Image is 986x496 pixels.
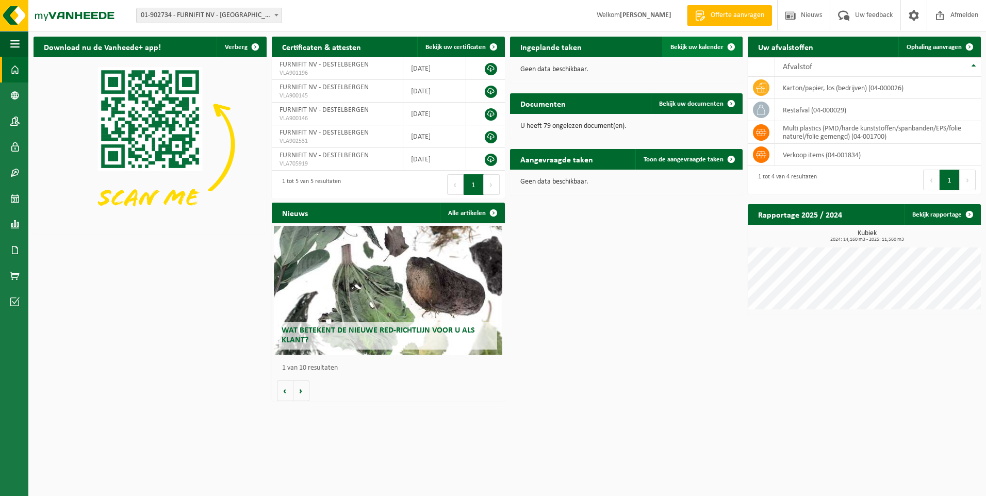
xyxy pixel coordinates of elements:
[783,63,812,71] span: Afvalstof
[510,37,592,57] h2: Ingeplande taken
[620,11,671,19] strong: [PERSON_NAME]
[280,61,369,69] span: FURNIFIT NV - DESTELBERGEN
[659,101,724,107] span: Bekijk uw documenten
[136,8,282,23] span: 01-902734 - FURNIFIT NV - DESTELBERGEN
[272,37,371,57] h2: Certificaten & attesten
[753,230,981,242] h3: Kubiek
[923,170,940,190] button: Previous
[670,44,724,51] span: Bekijk uw kalender
[403,57,466,80] td: [DATE]
[940,170,960,190] button: 1
[748,204,852,224] h2: Rapportage 2025 / 2024
[484,174,500,195] button: Next
[440,203,504,223] a: Alle artikelen
[272,203,318,223] h2: Nieuws
[403,103,466,125] td: [DATE]
[753,169,817,191] div: 1 tot 4 van 4 resultaten
[282,365,500,372] p: 1 van 10 resultaten
[635,149,742,170] a: Toon de aangevraagde taken
[34,57,267,232] img: Download de VHEPlus App
[753,237,981,242] span: 2024: 14,160 m3 - 2025: 11,560 m3
[520,178,733,186] p: Geen data beschikbaar.
[403,125,466,148] td: [DATE]
[277,173,341,196] div: 1 tot 5 van 5 resultaten
[280,129,369,137] span: FURNIFIT NV - DESTELBERGEN
[687,5,772,26] a: Offerte aanvragen
[662,37,742,57] a: Bekijk uw kalender
[904,204,980,225] a: Bekijk rapportage
[748,37,824,57] h2: Uw afvalstoffen
[277,381,293,401] button: Vorige
[137,8,282,23] span: 01-902734 - FURNIFIT NV - DESTELBERGEN
[34,37,171,57] h2: Download nu de Vanheede+ app!
[274,226,502,355] a: Wat betekent de nieuwe RED-richtlijn voor u als klant?
[775,99,981,121] td: restafval (04-000029)
[510,149,603,169] h2: Aangevraagde taken
[403,80,466,103] td: [DATE]
[280,160,395,168] span: VLA705919
[520,66,733,73] p: Geen data beschikbaar.
[775,77,981,99] td: karton/papier, los (bedrijven) (04-000026)
[280,106,369,114] span: FURNIFIT NV - DESTELBERGEN
[464,174,484,195] button: 1
[775,121,981,144] td: multi plastics (PMD/harde kunststoffen/spanbanden/EPS/folie naturel/folie gemengd) (04-001700)
[425,44,486,51] span: Bekijk uw certificaten
[403,148,466,171] td: [DATE]
[644,156,724,163] span: Toon de aangevraagde taken
[280,137,395,145] span: VLA902531
[775,144,981,166] td: verkoop items (04-001834)
[217,37,266,57] button: Verberg
[417,37,504,57] a: Bekijk uw certificaten
[960,170,976,190] button: Next
[280,69,395,77] span: VLA901196
[898,37,980,57] a: Ophaling aanvragen
[907,44,962,51] span: Ophaling aanvragen
[708,10,767,21] span: Offerte aanvragen
[280,152,369,159] span: FURNIFIT NV - DESTELBERGEN
[280,92,395,100] span: VLA900145
[520,123,733,130] p: U heeft 79 ongelezen document(en).
[510,93,576,113] h2: Documenten
[282,326,475,344] span: Wat betekent de nieuwe RED-richtlijn voor u als klant?
[280,114,395,123] span: VLA900146
[293,381,309,401] button: Volgende
[651,93,742,114] a: Bekijk uw documenten
[447,174,464,195] button: Previous
[280,84,369,91] span: FURNIFIT NV - DESTELBERGEN
[225,44,248,51] span: Verberg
